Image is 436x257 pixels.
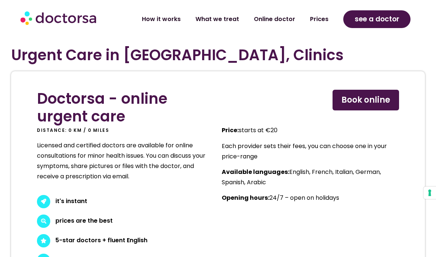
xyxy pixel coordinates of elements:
span: Book online [341,94,390,106]
b: Available languages: [222,168,289,176]
a: 5-star doctors + fluent English [55,236,147,244]
a: it's instant [55,197,87,205]
b: Opening hours: [222,193,269,202]
a: prices are the best [55,216,113,225]
p: starts at €20 [222,125,399,136]
p: 24/7 – open on holidays [222,193,399,203]
nav: Menu [118,11,336,28]
p: English, French, Italian, German, Spanish, Arabic [222,167,399,188]
a: Online doctor [246,11,303,28]
h2: Doctorsa - online urgent care [37,90,207,125]
span: see a doctor [355,13,399,25]
p: Licensed and certified doctors are available for online consultations for minor health issues. Yo... [37,140,207,182]
h2: Urgent Care in [GEOGRAPHIC_DATA], Clinics [11,46,425,64]
a: How it works [134,11,188,28]
b: Price: [222,126,239,134]
a: What we treat [188,11,246,28]
button: Your consent preferences for tracking technologies [423,186,436,199]
a: see a doctor [343,10,411,28]
p: Distance: 0 km / 0 miles [37,126,207,135]
a: Book online [333,90,399,110]
span: Each provider sets their fees, you can choose one in your price-range [222,142,387,161]
a: Prices [303,11,336,28]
